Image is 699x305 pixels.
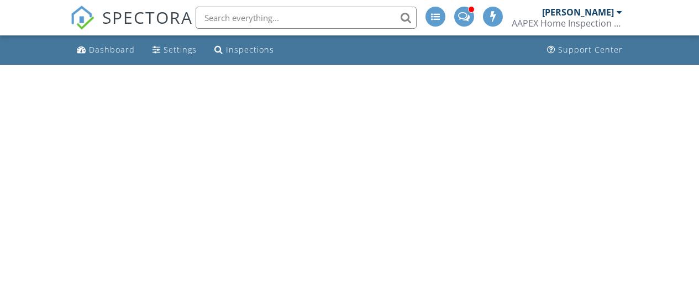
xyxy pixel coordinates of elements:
div: Support Center [558,44,623,55]
div: [PERSON_NAME] [542,7,614,18]
div: Inspections [226,44,274,55]
input: Search everything... [196,7,417,29]
a: Settings [148,40,201,60]
a: Inspections [210,40,278,60]
a: SPECTORA [70,15,193,38]
div: AAPEX Home Inspection Services [512,18,622,29]
a: Support Center [543,40,627,60]
img: The Best Home Inspection Software - Spectora [70,6,94,30]
a: Dashboard [72,40,139,60]
div: Settings [164,44,197,55]
span: SPECTORA [102,6,193,29]
div: Dashboard [89,44,135,55]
